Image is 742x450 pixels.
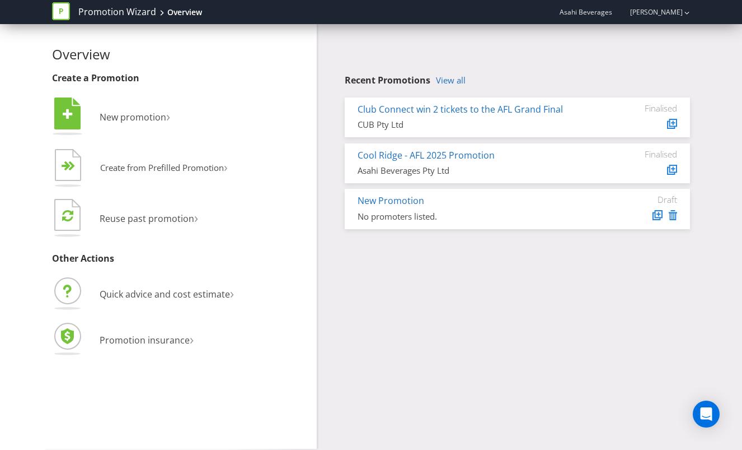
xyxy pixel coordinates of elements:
[167,7,202,18] div: Overview
[52,146,228,191] button: Create from Prefilled Promotion›
[358,103,563,115] a: Club Connect win 2 tickets to the AFL Grand Final
[78,6,156,18] a: Promotion Wizard
[190,330,194,348] span: ›
[100,212,194,225] span: Reuse past promotion
[166,106,170,125] span: ›
[100,162,224,173] span: Create from Prefilled Promotion
[358,119,593,131] div: CUB Pty Ltd
[610,103,677,113] div: Finalised
[224,158,228,175] span: ›
[358,194,424,207] a: New Promotion
[52,73,308,83] h3: Create a Promotion
[194,208,198,226] span: ›
[62,209,73,222] tspan: 
[52,334,194,346] a: Promotion insurance›
[100,111,166,123] span: New promotion
[358,149,495,161] a: Cool Ridge - AFL 2025 Promotion
[358,211,593,222] div: No promoters listed.
[560,7,612,17] span: Asahi Beverages
[693,401,720,428] div: Open Intercom Messenger
[619,7,683,17] a: [PERSON_NAME]
[63,108,73,120] tspan: 
[100,288,230,300] span: Quick advice and cost estimate
[610,149,677,159] div: Finalised
[436,76,466,85] a: View all
[100,334,190,346] span: Promotion insurance
[68,161,76,171] tspan: 
[52,288,234,300] a: Quick advice and cost estimate›
[610,194,677,205] div: Draft
[358,165,593,177] div: Asahi Beverages Pty Ltd
[52,254,308,264] h3: Other Actions
[230,284,234,302] span: ›
[345,74,430,86] span: Recent Promotions
[52,47,308,62] h2: Overview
